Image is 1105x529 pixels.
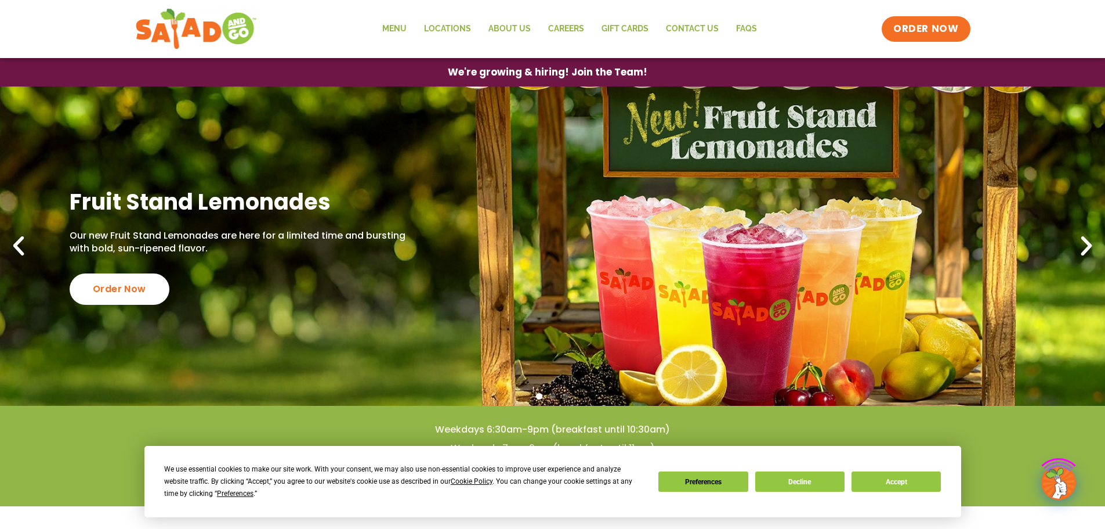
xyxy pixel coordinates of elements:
[549,393,556,400] span: Go to slide 2
[374,16,766,42] nav: Menu
[480,16,539,42] a: About Us
[164,463,644,500] div: We use essential cookies to make our site work. With your consent, we may also use non-essential ...
[23,423,1082,436] h4: Weekdays 6:30am-9pm (breakfast until 10:30am)
[70,229,411,255] p: Our new Fruit Stand Lemonades are here for a limited time and bursting with bold, sun-ripened fla...
[217,490,253,498] span: Preferences
[144,446,961,517] div: Cookie Consent Prompt
[755,472,845,492] button: Decline
[70,188,411,216] h2: Fruit Stand Lemonades
[415,16,480,42] a: Locations
[135,6,258,52] img: new-SAG-logo-768×292
[539,16,593,42] a: Careers
[893,22,958,36] span: ORDER NOW
[563,393,569,400] span: Go to slide 3
[6,233,31,259] div: Previous slide
[23,442,1082,455] h4: Weekends 7am-9pm (breakfast until 11am)
[374,16,415,42] a: Menu
[657,16,727,42] a: Contact Us
[852,472,941,492] button: Accept
[658,472,748,492] button: Preferences
[448,67,647,77] span: We're growing & hiring! Join the Team!
[882,16,970,42] a: ORDER NOW
[1074,233,1099,259] div: Next slide
[536,393,542,400] span: Go to slide 1
[451,477,492,485] span: Cookie Policy
[593,16,657,42] a: GIFT CARDS
[70,274,169,305] div: Order Now
[430,59,665,86] a: We're growing & hiring! Join the Team!
[727,16,766,42] a: FAQs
